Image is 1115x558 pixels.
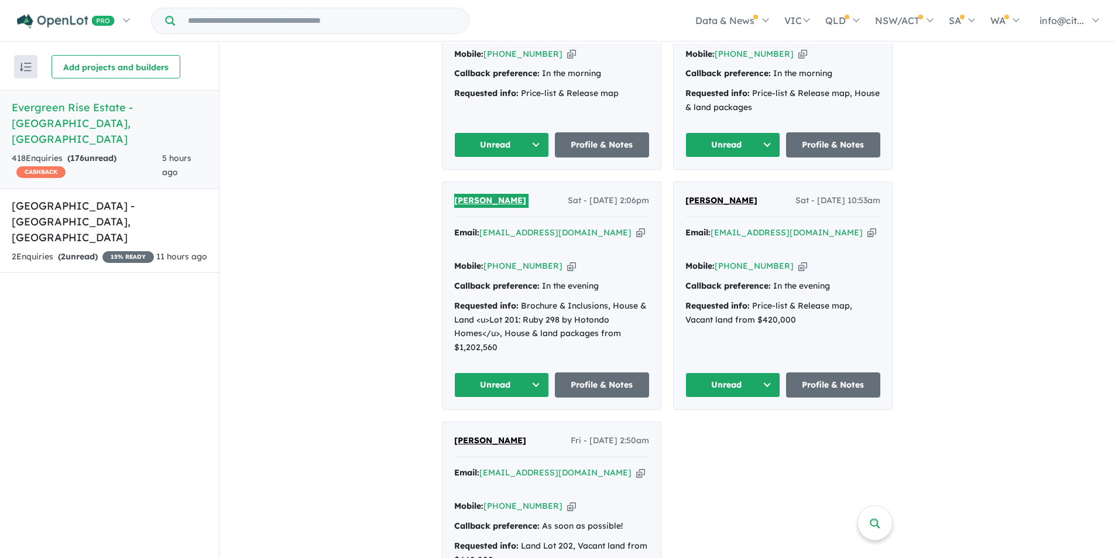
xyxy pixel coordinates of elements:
[479,467,632,478] a: [EMAIL_ADDRESS][DOMAIN_NAME]
[454,132,549,158] button: Unread
[454,279,649,293] div: In the evening
[61,251,66,262] span: 2
[17,14,115,29] img: Openlot PRO Logo White
[786,132,881,158] a: Profile & Notes
[685,87,880,115] div: Price-list & Release map, House & land packages
[685,279,880,293] div: In the evening
[555,132,650,158] a: Profile & Notes
[162,153,191,177] span: 5 hours ago
[454,372,549,398] button: Unread
[454,435,526,446] span: [PERSON_NAME]
[454,501,483,511] strong: Mobile:
[454,300,519,311] strong: Requested info:
[798,48,807,60] button: Copy
[685,88,750,98] strong: Requested info:
[454,195,526,206] span: [PERSON_NAME]
[454,434,526,448] a: [PERSON_NAME]
[454,519,649,533] div: As soon as possible!
[798,260,807,272] button: Copy
[12,152,162,180] div: 418 Enquir ies
[70,153,84,163] span: 176
[52,55,180,78] button: Add projects and builders
[685,280,771,291] strong: Callback preference:
[571,434,649,448] span: Fri - [DATE] 2:50am
[685,67,880,81] div: In the morning
[156,251,207,262] span: 11 hours ago
[102,251,154,263] span: 15 % READY
[12,250,154,264] div: 2 Enquir ies
[454,280,540,291] strong: Callback preference:
[454,227,479,238] strong: Email:
[685,49,715,59] strong: Mobile:
[483,501,562,511] a: [PHONE_NUMBER]
[67,153,116,163] strong: ( unread)
[636,227,645,239] button: Copy
[479,227,632,238] a: [EMAIL_ADDRESS][DOMAIN_NAME]
[454,194,526,208] a: [PERSON_NAME]
[454,87,649,101] div: Price-list & Release map
[685,132,780,158] button: Unread
[555,372,650,398] a: Profile & Notes
[685,372,780,398] button: Unread
[454,68,540,78] strong: Callback preference:
[567,48,576,60] button: Copy
[715,49,794,59] a: [PHONE_NUMBER]
[685,227,711,238] strong: Email:
[685,194,757,208] a: [PERSON_NAME]
[483,49,562,59] a: [PHONE_NUMBER]
[685,299,880,327] div: Price-list & Release map, Vacant land from $420,000
[177,8,466,33] input: Try estate name, suburb, builder or developer
[454,67,649,81] div: In the morning
[454,467,479,478] strong: Email:
[567,500,576,512] button: Copy
[454,261,483,271] strong: Mobile:
[685,261,715,271] strong: Mobile:
[12,198,207,245] h5: [GEOGRAPHIC_DATA] - [GEOGRAPHIC_DATA] , [GEOGRAPHIC_DATA]
[1039,15,1084,26] span: info@cit...
[867,227,876,239] button: Copy
[454,49,483,59] strong: Mobile:
[16,166,66,178] span: CASHBACK
[685,68,771,78] strong: Callback preference:
[711,227,863,238] a: [EMAIL_ADDRESS][DOMAIN_NAME]
[567,260,576,272] button: Copy
[685,195,757,206] span: [PERSON_NAME]
[12,100,207,147] h5: Evergreen Rise Estate - [GEOGRAPHIC_DATA] , [GEOGRAPHIC_DATA]
[483,261,562,271] a: [PHONE_NUMBER]
[685,300,750,311] strong: Requested info:
[454,88,519,98] strong: Requested info:
[454,540,519,551] strong: Requested info:
[636,467,645,479] button: Copy
[20,63,32,71] img: sort.svg
[58,251,98,262] strong: ( unread)
[454,521,540,531] strong: Callback preference:
[568,194,649,208] span: Sat - [DATE] 2:06pm
[454,299,649,355] div: Brochure & Inclusions, House & Land <u>Lot 201: Ruby 298 by Hotondo Homes</u>, House & land packa...
[715,261,794,271] a: [PHONE_NUMBER]
[795,194,880,208] span: Sat - [DATE] 10:53am
[786,372,881,398] a: Profile & Notes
